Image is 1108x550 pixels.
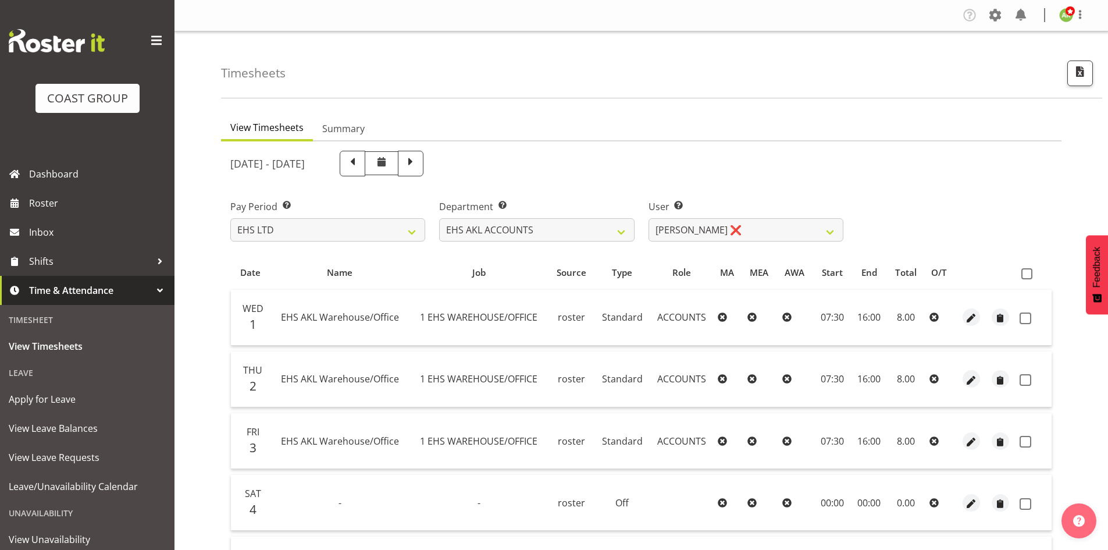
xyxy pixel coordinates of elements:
[558,435,585,448] span: roster
[814,290,851,346] td: 07:30
[29,194,169,212] span: Roster
[657,372,706,385] span: ACCOUNTS
[851,352,886,407] td: 16:00
[851,290,886,346] td: 16:00
[1059,8,1073,22] img: angela-kerrigan9606.jpg
[230,120,304,134] span: View Timesheets
[720,266,734,279] span: MA
[250,501,256,517] span: 4
[9,420,166,437] span: View Leave Balances
[9,449,166,466] span: View Leave Requests
[230,200,425,214] label: Pay Period
[3,332,172,361] a: View Timesheets
[472,266,486,279] span: Job
[221,66,286,80] h4: Timesheets
[887,413,925,469] td: 8.00
[439,200,634,214] label: Department
[3,308,172,332] div: Timesheet
[245,487,261,500] span: Sat
[230,157,305,170] h5: [DATE] - [DATE]
[595,413,650,469] td: Standard
[1073,515,1085,527] img: help-xxl-2.png
[887,290,925,346] td: 8.00
[9,478,166,495] span: Leave/Unavailability Calendar
[814,352,851,407] td: 07:30
[478,496,480,509] span: -
[47,90,128,107] div: COAST GROUP
[3,361,172,385] div: Leave
[595,352,650,407] td: Standard
[281,311,399,324] span: EHS AKL Warehouse/Office
[420,372,537,385] span: 1 EHS WAREHOUSE/OFFICE
[243,364,262,377] span: Thu
[420,435,537,448] span: 1 EHS WAREHOUSE/OFFICE
[558,311,585,324] span: roster
[931,266,947,279] span: O/T
[29,282,151,299] span: Time & Attendance
[9,29,105,52] img: Rosterit website logo
[887,352,925,407] td: 8.00
[822,266,843,279] span: Start
[558,496,585,509] span: roster
[814,413,851,469] td: 07:30
[750,266,768,279] span: MEA
[9,338,166,355] span: View Timesheets
[243,302,263,315] span: Wed
[3,385,172,414] a: Apply for Leave
[3,443,172,472] a: View Leave Requests
[1086,235,1108,314] button: Feedback - Show survey
[281,372,399,385] span: EHS AKL Warehouse/Office
[851,475,886,531] td: 00:00
[250,439,256,456] span: 3
[3,472,172,501] a: Leave/Unavailability Calendar
[420,311,537,324] span: 1 EHS WAREHOUSE/OFFICE
[281,435,399,448] span: EHS AKL Warehouse/Office
[814,475,851,531] td: 00:00
[1092,247,1102,288] span: Feedback
[29,223,169,241] span: Inbox
[250,316,256,332] span: 1
[1067,61,1093,86] button: Export CSV
[785,266,804,279] span: AWA
[672,266,691,279] span: Role
[339,496,341,509] span: -
[595,475,650,531] td: Off
[851,413,886,469] td: 16:00
[322,122,365,136] span: Summary
[250,378,256,394] span: 2
[29,165,169,183] span: Dashboard
[240,266,261,279] span: Date
[327,266,352,279] span: Name
[3,414,172,443] a: View Leave Balances
[887,475,925,531] td: 0.00
[657,435,706,448] span: ACCOUNTS
[861,266,877,279] span: End
[247,425,259,438] span: Fri
[612,266,632,279] span: Type
[557,266,586,279] span: Source
[649,200,843,214] label: User
[895,266,917,279] span: Total
[3,501,172,525] div: Unavailability
[9,531,166,548] span: View Unavailability
[29,253,151,270] span: Shifts
[9,391,166,408] span: Apply for Leave
[558,372,585,385] span: roster
[595,290,650,346] td: Standard
[657,311,706,324] span: ACCOUNTS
